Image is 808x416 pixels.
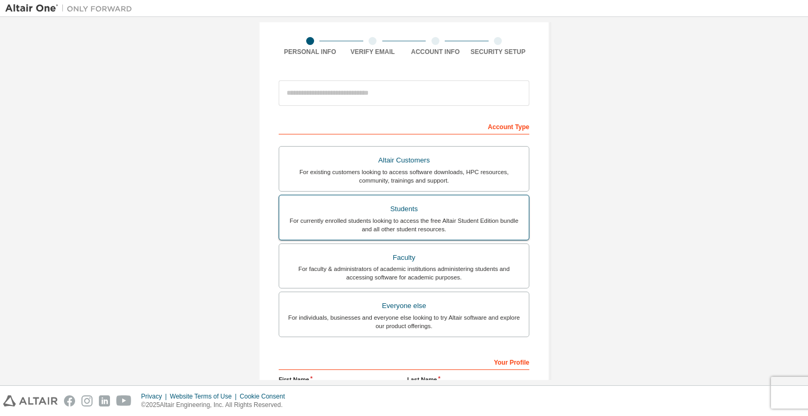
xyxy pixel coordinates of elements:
div: Verify Email [342,48,405,56]
div: For existing customers looking to access software downloads, HPC resources, community, trainings ... [286,168,522,185]
img: altair_logo.svg [3,395,58,406]
label: Last Name [407,375,529,384]
img: youtube.svg [116,395,132,406]
div: Faculty [286,250,522,265]
div: Privacy [141,392,170,401]
div: For currently enrolled students looking to access the free Altair Student Edition bundle and all ... [286,216,522,233]
div: Everyone else [286,299,522,313]
div: Your Profile [279,353,529,370]
img: instagram.svg [81,395,93,406]
div: Security Setup [467,48,530,56]
div: Account Type [279,117,529,134]
img: linkedin.svg [99,395,110,406]
div: Altair Customers [286,153,522,168]
p: © 2025 Altair Engineering, Inc. All Rights Reserved. [141,401,291,410]
div: Students [286,202,522,216]
label: First Name [279,375,401,384]
div: For faculty & administrators of academic institutions administering students and accessing softwa... [286,265,522,282]
div: For individuals, businesses and everyone else looking to try Altair software and explore our prod... [286,313,522,330]
div: Account Info [404,48,467,56]
img: facebook.svg [64,395,75,406]
img: Altair One [5,3,137,14]
div: Cookie Consent [240,392,291,401]
div: Personal Info [279,48,342,56]
div: Website Terms of Use [170,392,240,401]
